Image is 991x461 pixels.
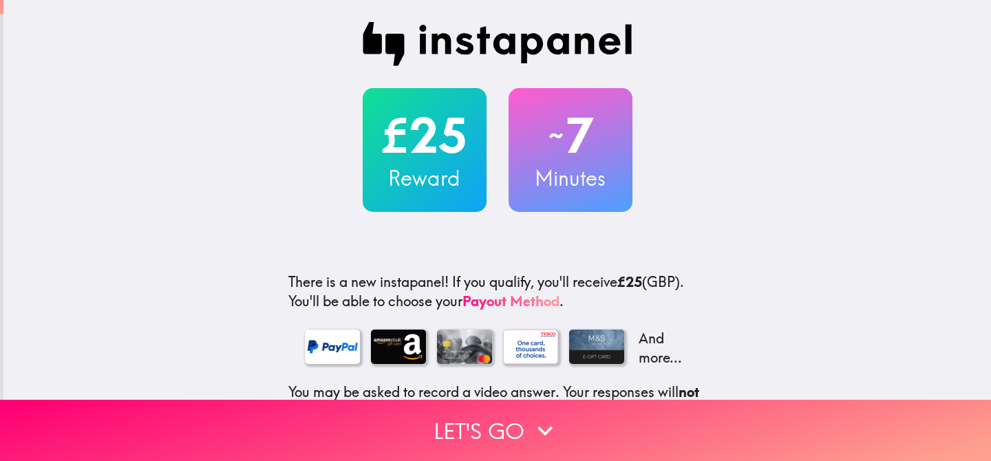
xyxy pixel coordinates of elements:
[288,272,707,311] p: If you qualify, you'll receive (GBP) . You'll be able to choose your .
[288,383,707,460] p: You may be asked to record a video answer. Your responses will and will only be confidentially sh...
[462,292,560,310] a: Payout Method
[288,273,449,290] span: There is a new instapanel!
[363,22,632,66] img: Instapanel
[509,107,632,164] h2: 7
[363,107,487,164] h2: £25
[635,329,690,367] p: And more...
[617,273,642,290] b: £25
[363,164,487,193] h3: Reward
[546,115,566,156] span: ~
[509,164,632,193] h3: Minutes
